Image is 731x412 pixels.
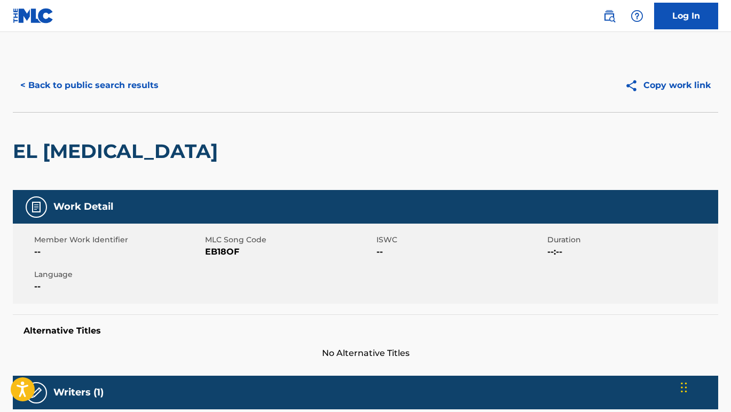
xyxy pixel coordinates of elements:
span: Duration [547,234,716,245]
span: EB18OF [205,245,373,258]
img: search [603,10,616,22]
a: Log In [654,3,718,29]
h5: Work Detail [53,201,113,213]
span: --:-- [547,245,716,258]
h5: Alternative Titles [23,326,708,336]
span: Language [34,269,202,280]
div: Drag [681,371,687,403]
a: Public Search [599,5,620,27]
span: No Alternative Titles [13,347,718,360]
img: help [631,10,643,22]
button: < Back to public search results [13,72,166,99]
img: MLC Logo [13,8,54,23]
img: Copy work link [625,79,643,92]
span: ISWC [376,234,545,245]
h5: Writers (1) [53,386,104,399]
img: Writers [30,386,43,399]
button: Copy work link [617,72,718,99]
span: -- [34,280,202,293]
span: -- [34,245,202,258]
span: -- [376,245,545,258]
iframe: Chat Widget [678,361,731,412]
span: MLC Song Code [205,234,373,245]
div: Help [626,5,648,27]
img: Work Detail [30,201,43,213]
span: Member Work Identifier [34,234,202,245]
h2: EL [MEDICAL_DATA] [13,139,223,163]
